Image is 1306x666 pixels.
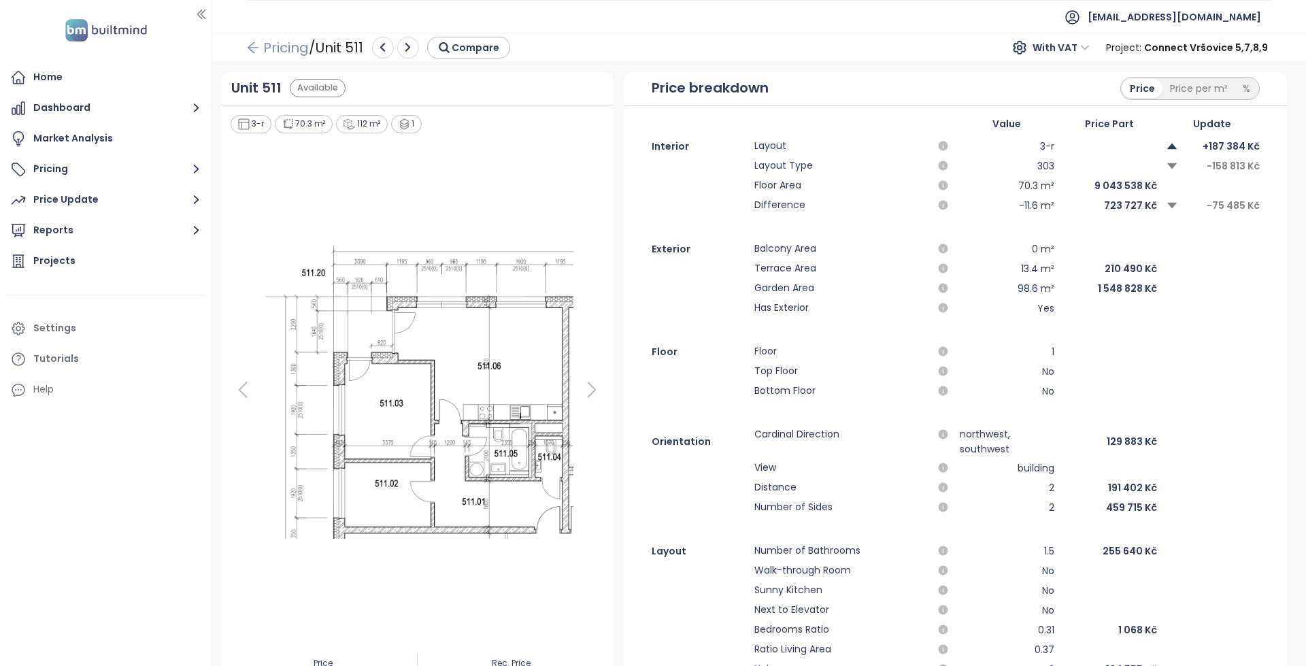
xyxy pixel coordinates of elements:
[7,156,205,183] button: Pricing
[960,642,1054,658] div: 0.37
[1062,427,1156,456] div: 129 883 Kč
[33,69,63,86] div: Home
[960,261,1054,277] div: 13.4 m²
[754,543,926,559] span: Number of Bathrooms
[754,383,926,399] span: Bottom Floor
[960,344,1054,360] div: 1
[7,217,205,244] button: Reports
[33,350,79,367] div: Tutorials
[960,138,1054,154] div: 3-r
[754,622,926,638] span: Bedrooms Ratio
[1162,79,1235,98] div: Price per m²
[652,543,746,559] div: Layout
[7,186,205,214] button: Price Update
[231,115,271,133] div: 3-r
[652,427,746,456] div: Orientation
[754,563,926,579] span: Walk-through Room
[1062,499,1156,516] div: 459 715 Kč
[960,158,1054,174] div: 303
[33,381,54,398] div: Help
[7,376,205,403] div: Help
[33,252,76,269] div: Projects
[7,315,205,342] a: Settings
[960,582,1054,599] div: No
[754,241,926,257] span: Balcony Area
[754,261,926,277] span: Terrace Area
[7,125,205,152] a: Market Analysis
[1062,622,1156,638] div: 1 068 Kč
[960,427,1054,456] div: northwest, southwest
[754,178,926,194] span: Floor Area
[1062,116,1156,131] div: Price Part
[231,78,282,99] a: Unit 511
[960,602,1054,618] div: No
[1062,261,1156,277] div: 210 490 Kč
[1165,199,1179,212] span: caret-down
[7,248,205,275] a: Projects
[1165,159,1179,173] span: caret-down
[960,543,1054,559] div: 1.5
[391,115,422,133] div: 1
[7,95,205,122] button: Dashboard
[33,191,99,208] div: Price Update
[1207,159,1260,173] span: -158 813 Kč
[1062,480,1156,496] div: 191 402 Kč
[1203,139,1260,154] span: +187 384 Kč
[336,115,388,133] div: 112 m²
[754,602,926,618] span: Next to Elevator
[1062,178,1156,194] div: 9 043 538 Kč
[754,138,926,154] span: Layout
[1165,116,1259,131] div: Update
[1088,1,1261,33] span: [EMAIL_ADDRESS][DOMAIN_NAME]
[960,363,1054,380] div: No
[1062,280,1156,297] div: 1 548 828 Kč
[652,241,746,257] div: Exterior
[1033,37,1090,58] span: With VAT
[960,563,1054,579] div: No
[1165,139,1179,153] span: caret-up
[754,582,926,599] span: Sunny Kitchen
[1122,79,1162,98] div: Price
[246,237,588,543] img: Floor plan
[754,499,926,516] span: Number of Sides
[1235,79,1258,98] div: %
[960,622,1054,638] div: 0.31
[246,35,510,60] div: / Unit 511
[290,79,346,97] div: Available
[452,40,499,55] span: Compare
[960,116,1054,131] div: Value
[754,642,926,658] span: Ratio Living Area
[7,346,205,373] a: Tutorials
[275,115,333,133] div: 70.3 m²
[960,480,1054,496] div: 2
[754,197,926,214] span: Difference
[960,241,1054,257] div: 0 m²
[33,320,76,337] div: Settings
[754,427,926,456] span: Cardinal Direction
[1207,198,1260,213] span: -75 485 Kč
[246,35,309,60] a: arrow-left Pricing
[960,383,1054,399] div: No
[652,344,746,360] div: Floor
[1144,41,1268,54] b: Connect Vršovice 5,7,8,9
[33,130,113,147] div: Market Analysis
[246,41,260,54] span: arrow-left
[1062,197,1156,214] div: 723 727 Kč
[1062,543,1156,559] div: 255 640 Kč
[754,158,926,174] span: Layout Type
[754,460,926,476] span: View
[960,178,1054,194] div: 70.3 m²
[652,78,769,99] span: Price breakdown
[960,300,1054,316] div: Yes
[960,197,1054,214] div: -11.6 m²
[1106,35,1268,60] div: Project :
[652,138,746,154] div: Interior
[754,300,926,316] span: Has Exterior
[960,460,1054,476] div: building
[960,499,1054,516] div: 2
[754,280,926,297] span: Garden Area
[427,37,510,59] button: Compare
[754,480,926,496] span: Distance
[754,344,926,360] span: Floor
